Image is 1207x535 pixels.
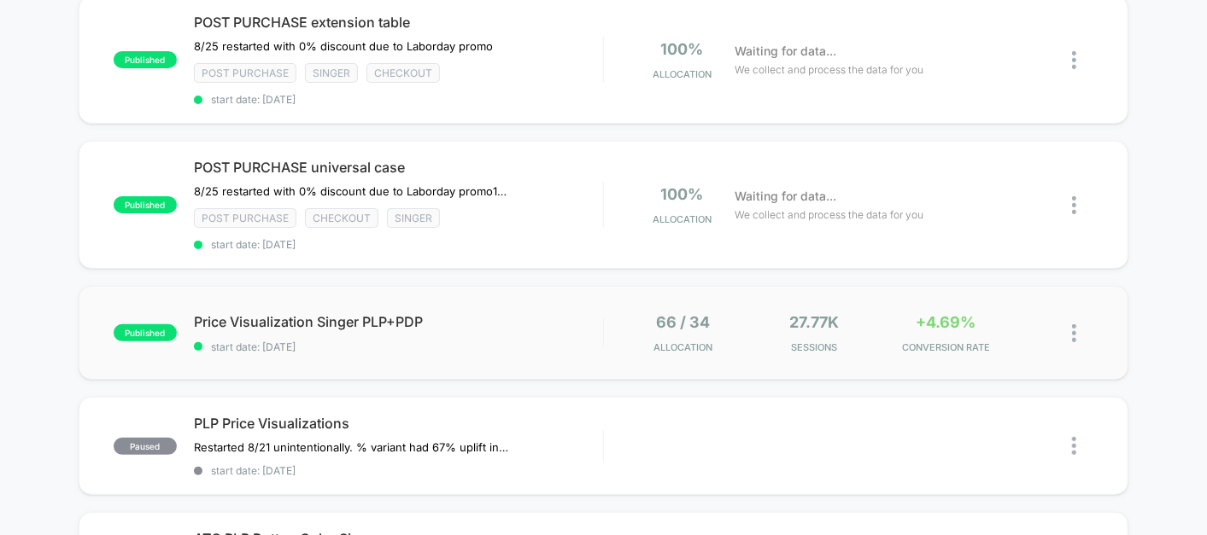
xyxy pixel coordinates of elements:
[653,213,712,225] span: Allocation
[653,68,712,80] span: Allocation
[194,14,603,31] span: POST PURCHASE extension table
[656,313,710,331] span: 66 / 34
[885,341,1008,353] span: CONVERSION RATE
[305,208,378,228] span: checkout
[917,313,976,331] span: +4.69%
[194,63,296,83] span: Post Purchase
[305,63,358,83] span: Singer
[194,440,511,454] span: Restarted 8/21 unintentionally. % variant had 67% uplift in CVR and 16% uplift in ATC rate
[1072,51,1076,69] img: close
[114,51,177,68] span: published
[194,208,296,228] span: Post Purchase
[790,313,840,331] span: 27.77k
[387,208,440,228] span: Singer
[114,438,177,455] span: paused
[114,196,177,213] span: published
[366,63,440,83] span: checkout
[661,185,704,203] span: 100%
[735,206,923,223] span: We collect and process the data for you
[194,313,603,330] span: Price Visualization Singer PLP+PDP
[194,340,603,353] span: start date: [DATE]
[1072,196,1076,214] img: close
[194,159,603,176] span: POST PURCHASE universal case
[735,187,836,206] span: Waiting for data...
[194,238,603,251] span: start date: [DATE]
[753,341,876,353] span: Sessions
[114,324,177,341] span: published
[194,415,603,432] span: PLP Price Visualizations
[1072,324,1076,342] img: close
[653,341,712,353] span: Allocation
[735,61,923,78] span: We collect and process the data for you
[194,39,493,53] span: 8/25 restarted with 0% discount due to Laborday promo
[735,42,836,61] span: Waiting for data...
[194,93,603,106] span: start date: [DATE]
[1072,437,1076,455] img: close
[661,40,704,58] span: 100%
[194,464,603,477] span: start date: [DATE]
[194,184,511,198] span: 8/25 restarted with 0% discount due to Laborday promo10% off 6% CR8/15 restarted to incl all top ...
